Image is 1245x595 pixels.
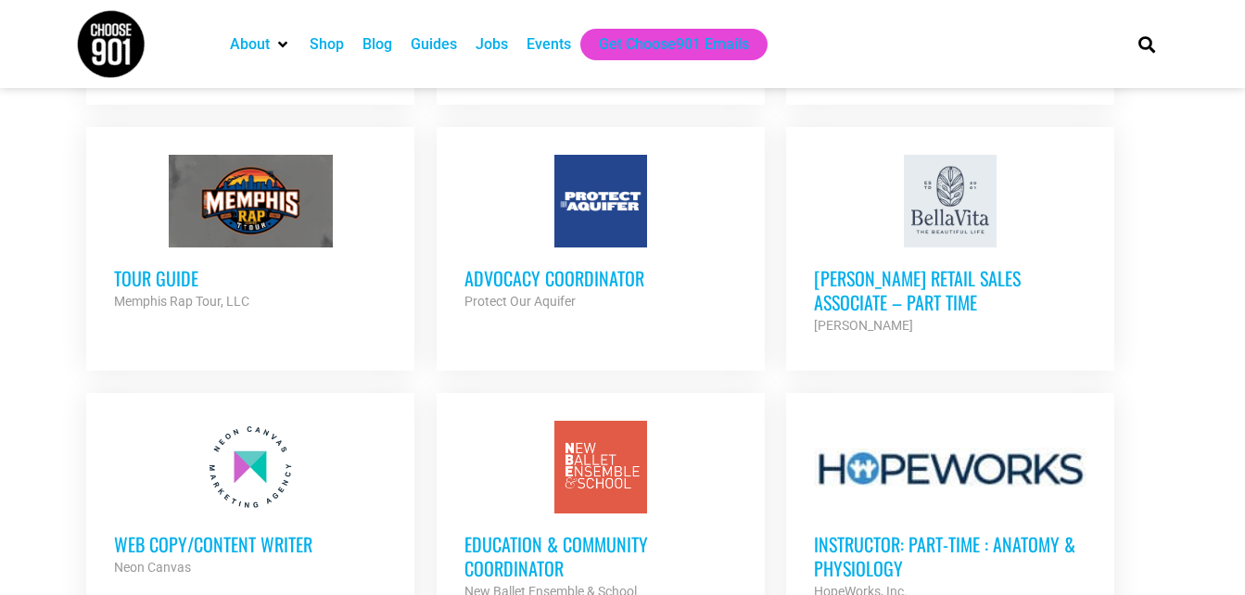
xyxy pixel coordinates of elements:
[230,33,270,56] a: About
[310,33,344,56] a: Shop
[599,33,749,56] a: Get Choose901 Emails
[786,127,1114,364] a: [PERSON_NAME] Retail Sales Associate – Part Time [PERSON_NAME]
[814,532,1086,580] h3: Instructor: Part-Time : Anatomy & Physiology
[527,33,571,56] a: Events
[114,266,387,290] h3: Tour Guide
[221,29,300,60] div: About
[114,532,387,556] h3: Web Copy/Content Writer
[1131,29,1162,59] div: Search
[114,294,249,309] strong: Memphis Rap Tour, LLC
[362,33,392,56] a: Blog
[86,127,414,340] a: Tour Guide Memphis Rap Tour, LLC
[437,127,765,340] a: Advocacy Coordinator Protect Our Aquifer
[464,266,737,290] h3: Advocacy Coordinator
[464,532,737,580] h3: Education & Community Coordinator
[411,33,457,56] a: Guides
[114,560,191,575] strong: Neon Canvas
[814,266,1086,314] h3: [PERSON_NAME] Retail Sales Associate – Part Time
[221,29,1107,60] nav: Main nav
[476,33,508,56] a: Jobs
[464,294,576,309] strong: Protect Our Aquifer
[814,318,913,333] strong: [PERSON_NAME]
